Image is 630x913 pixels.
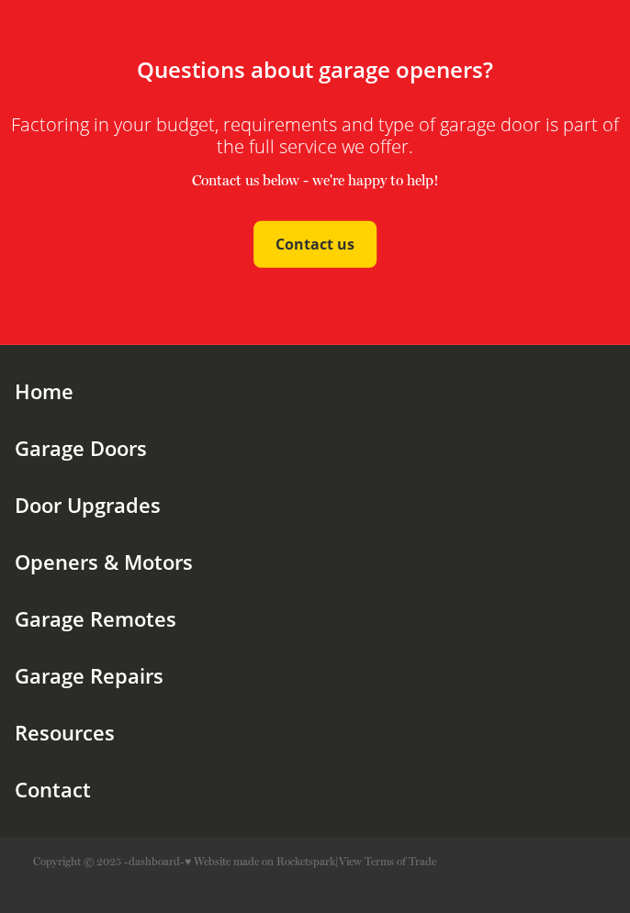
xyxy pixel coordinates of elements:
a: Garage Remotes [15,591,621,648]
p: Copyright © 2025 - - | [33,855,597,868]
a: Garage Repairs [15,648,621,705]
a: dashboard [129,855,180,868]
div: Resources [15,723,621,743]
a: Garage Doors [15,420,621,477]
div: Home [15,382,621,402]
div: Garage Remotes [15,609,621,629]
a: Openers & Motors [15,534,621,591]
a: Resources [15,705,621,762]
a: Home [15,363,621,420]
a: View Terms of Trade [339,855,436,868]
a: ♥ Website made on Rocketspark [185,855,335,868]
div: Openers & Motors [15,552,621,573]
span: Contact us [276,236,354,253]
div: Garage Repairs [15,666,621,686]
a: Door Upgrades [15,477,621,534]
div: Door Upgrades [15,495,621,516]
a: Contact [15,762,621,818]
a: Contact us [253,221,377,268]
div: Contact [15,780,621,800]
div: Garage Doors [15,439,621,459]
